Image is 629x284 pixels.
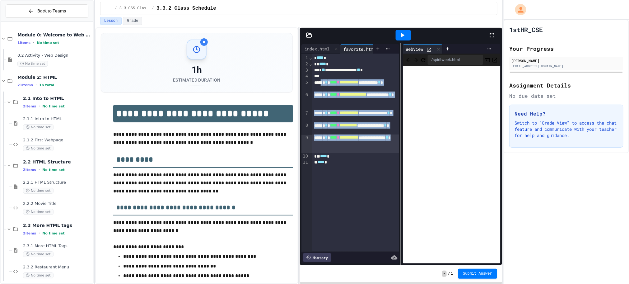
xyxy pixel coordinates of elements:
[17,74,92,80] span: Module 2: HTML
[448,271,450,276] span: /
[509,92,623,100] div: No due date set
[37,8,66,14] span: Back to Teams
[17,41,30,45] span: 1 items
[484,56,491,64] button: Console
[17,53,92,58] span: 0.2 Activity - Web Design
[37,41,59,45] span: No time set
[301,73,309,79] div: 4
[509,81,623,90] h2: Assignment Details
[105,6,112,11] span: ...
[23,124,54,130] span: No time set
[301,45,333,52] div: index.html
[420,56,426,64] button: Refresh
[301,153,309,159] div: 10
[23,244,92,249] span: 2.3.1 More HTML Tags
[23,138,92,143] span: 2.1.2 First Webpage
[413,56,419,64] span: Forward
[301,67,309,73] div: 3
[23,145,54,151] span: No time set
[515,120,618,139] p: Switch to "Grade View" to access the chat feature and communicate with your teacher for help and ...
[511,64,622,69] div: [EMAIL_ADDRESS][DOMAIN_NAME]
[463,271,492,276] span: Submit Answer
[100,17,122,25] button: Lesson
[309,55,312,60] span: Fold line
[509,44,623,53] h2: Your Progress
[309,61,312,66] span: Fold line
[17,83,33,87] span: 21 items
[301,122,309,135] div: 8
[23,159,92,165] span: 2.2 HTML Structure
[23,104,36,108] span: 2 items
[403,46,426,52] div: WebView
[23,251,54,257] span: No time set
[39,167,40,172] span: •
[301,92,309,110] div: 6
[301,135,309,153] div: 9
[115,6,117,11] span: /
[511,58,622,64] div: [PERSON_NAME]
[23,116,92,122] span: 2.1.1 Intro to HTML
[509,25,543,34] h1: 1stHR_CSE
[42,104,65,108] span: No time set
[23,168,36,172] span: 2 items
[301,55,309,61] div: 1
[119,6,149,11] span: 3.3 CSS Classes
[123,17,142,25] button: Grade
[23,201,92,206] span: 2.2.2 Movie Title
[152,6,154,11] span: /
[301,79,309,92] div: 5
[403,66,501,264] iframe: Web Preview
[301,44,340,54] div: index.html
[33,40,34,45] span: •
[173,77,220,83] div: Estimated Duration
[42,168,65,172] span: No time set
[405,56,412,64] span: Back
[340,44,387,54] div: favorite.html
[39,231,40,236] span: •
[23,272,54,278] span: No time set
[303,253,331,262] div: History
[17,61,48,67] span: No time set
[451,271,453,276] span: 1
[39,104,40,109] span: •
[23,188,54,194] span: No time set
[23,231,36,235] span: 2 items
[39,83,54,87] span: 1h total
[442,271,447,277] span: -
[23,265,92,270] span: 2.3.2 Restaurant Menu
[42,231,65,235] span: No time set
[403,44,443,54] div: WebView
[35,83,37,88] span: •
[156,5,216,12] span: 3.3.2 Class Schedule
[340,46,379,52] div: favorite.html
[509,2,528,17] div: My Account
[23,180,92,185] span: 2.2.1 HTML Structure
[23,209,54,215] span: No time set
[428,55,483,65] div: /spiritweek.html
[458,269,497,279] button: Submit Answer
[17,32,92,38] span: Module 0: Welcome to Web Development
[23,96,92,101] span: 2.1 Into to HTML
[515,110,618,117] h3: Need Help?
[301,159,309,166] div: 11
[173,64,220,76] div: 1h
[492,56,498,64] button: Open in new tab
[23,223,92,228] span: 2.3 More HTML tags
[301,61,309,67] div: 2
[6,4,88,18] button: Back to Teams
[301,110,309,123] div: 7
